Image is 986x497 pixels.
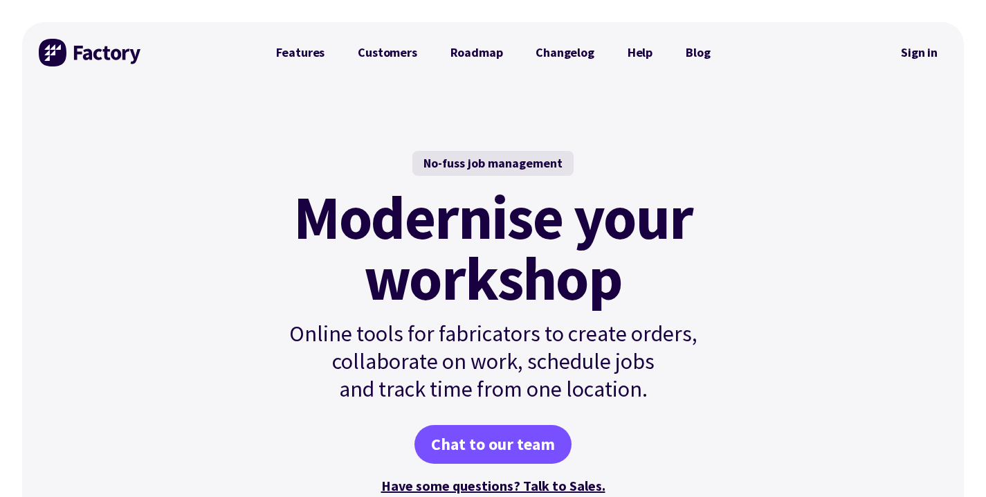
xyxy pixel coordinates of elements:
mark: Modernise your workshop [293,187,693,309]
a: Chat to our team [414,425,572,464]
div: No-fuss job management [412,151,574,176]
a: Sign in [891,37,947,69]
a: Have some questions? Talk to Sales. [381,477,605,494]
p: Online tools for fabricators to create orders, collaborate on work, schedule jobs and track time ... [259,320,727,403]
a: Help [611,39,669,66]
a: Changelog [519,39,610,66]
nav: Primary Navigation [259,39,727,66]
img: Factory [39,39,143,66]
a: Features [259,39,342,66]
a: Roadmap [434,39,520,66]
nav: Secondary Navigation [891,37,947,69]
a: Customers [341,39,433,66]
a: Blog [669,39,727,66]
